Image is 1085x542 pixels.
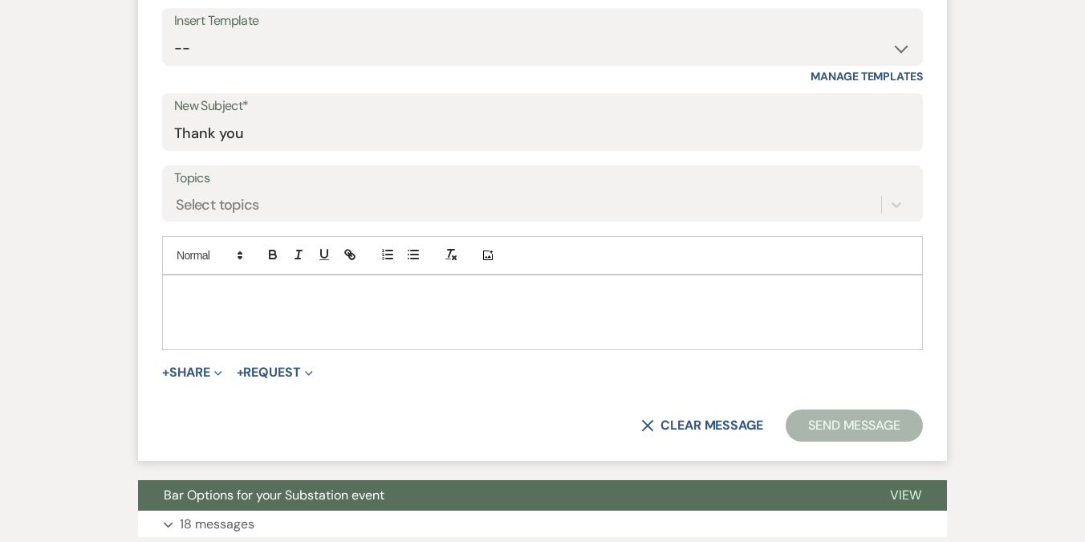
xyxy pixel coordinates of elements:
[237,366,244,379] span: +
[811,69,923,84] a: Manage Templates
[174,167,911,190] label: Topics
[138,511,947,538] button: 18 messages
[174,95,911,118] label: New Subject*
[138,480,864,511] button: Bar Options for your Substation event
[162,366,222,379] button: Share
[162,366,169,379] span: +
[237,366,313,379] button: Request
[864,480,947,511] button: View
[786,410,923,442] button: Send Message
[176,194,259,216] div: Select topics
[890,487,921,503] span: View
[180,514,254,535] p: 18 messages
[164,487,384,503] span: Bar Options for your Substation event
[641,419,763,432] button: Clear message
[174,10,911,33] div: Insert Template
